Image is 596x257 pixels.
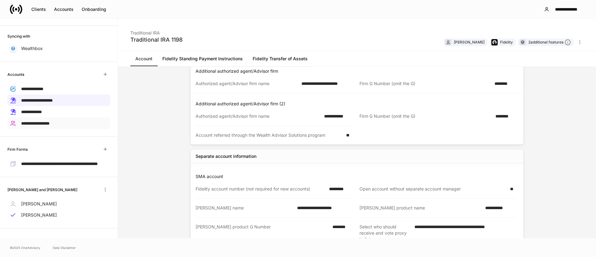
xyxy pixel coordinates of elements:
[7,209,110,221] a: [PERSON_NAME]
[21,45,43,52] p: Wealthbox
[7,187,77,193] h6: [PERSON_NAME] and [PERSON_NAME]
[196,224,329,242] div: [PERSON_NAME] product G Number
[50,4,78,14] button: Accounts
[196,101,521,107] p: Additional authorized agent/Advisor firm (2)
[248,51,313,66] a: Fidelity Transfer of Assets
[196,113,320,119] div: Authorized agent/Advisor firm name
[21,212,57,218] p: [PERSON_NAME]
[78,4,110,14] button: Onboarding
[196,186,325,192] div: Fidelity account number (not required for new accounts)
[7,33,30,39] h6: Syncing with
[196,173,521,180] p: SMA account
[454,39,485,45] div: [PERSON_NAME]
[500,39,513,45] div: Fidelity
[359,80,491,87] div: Firm G Number (omit the G)
[130,26,183,36] div: Traditional IRA
[7,146,28,152] h6: Firm Forms
[528,39,571,46] div: 2 additional features
[359,224,411,242] div: Select who should receive and vote proxy ballots
[10,245,40,250] span: © 2025 OneAdvisory
[31,6,46,12] div: Clients
[359,186,506,192] div: Open account without separate account manager
[130,51,157,66] a: Account
[196,80,298,87] div: Authorized agent/Advisor firm name
[7,71,24,77] h6: Accounts
[196,132,342,138] div: Account referred through the Wealth Advisor Solutions program
[54,6,74,12] div: Accounts
[82,6,106,12] div: Onboarding
[21,201,57,207] p: [PERSON_NAME]
[196,68,521,74] p: Additional authorized agent/Advisor firm
[7,43,110,54] a: Wealthbox
[196,205,293,211] div: [PERSON_NAME] name
[196,153,256,159] div: Separate account information
[7,198,110,209] a: [PERSON_NAME]
[157,51,248,66] a: Fidelity Standing Payment Instructions
[130,36,183,44] div: Traditional IRA 1198
[359,205,481,211] div: [PERSON_NAME] product name
[359,113,492,120] div: Firm G Number (omit the G)
[27,4,50,14] button: Clients
[53,245,76,250] a: Data Disclaimer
